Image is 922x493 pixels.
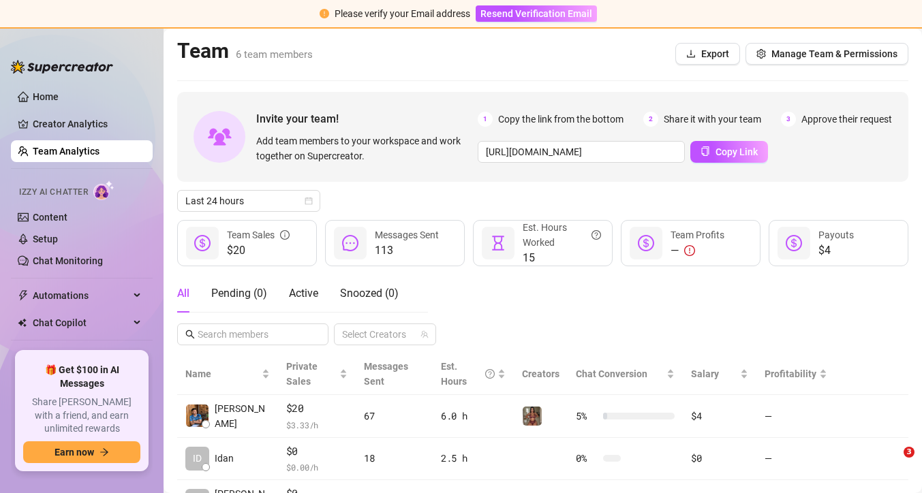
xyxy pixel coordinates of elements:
[185,366,259,381] span: Name
[99,447,109,457] span: arrow-right
[364,361,408,387] span: Messages Sent
[576,368,647,379] span: Chat Conversion
[876,447,908,479] iframe: Intercom live chat
[691,451,748,466] div: $0
[215,451,234,466] span: Idan
[93,180,114,200] img: AI Chatter
[286,400,348,417] span: $20
[33,312,129,334] span: Chat Copilot
[771,48,897,59] span: Manage Team & Permissions
[23,441,140,463] button: Earn nowarrow-right
[33,234,58,244] a: Setup
[55,447,94,458] span: Earn now
[186,404,209,427] img: Chester Tagayun…
[441,359,495,389] div: Est. Hours
[211,285,267,302] div: Pending ( 0 )
[18,318,27,328] img: Chat Copilot
[818,242,854,259] span: $4
[480,8,592,19] span: Resend Verification Email
[194,235,211,251] span: dollar-circle
[305,197,313,205] span: calendar
[342,235,358,251] span: message
[286,418,348,432] span: $ 3.33 /h
[523,220,601,250] div: Est. Hours Worked
[289,287,318,300] span: Active
[701,48,729,59] span: Export
[11,60,113,74] img: logo-BBDzfeDw.svg
[638,235,654,251] span: dollar-circle
[364,451,425,466] div: 18
[185,191,312,211] span: Last 24 hours
[33,113,142,135] a: Creator Analytics
[716,146,758,157] span: Copy Link
[198,327,309,342] input: Search members
[375,229,439,240] span: Messages Sent
[490,235,506,251] span: hourglass
[675,43,740,65] button: Export
[801,112,892,127] span: Approve their request
[340,287,399,300] span: Snoozed ( 0 )
[756,395,835,438] td: —
[485,359,495,389] span: question-circle
[523,250,601,266] span: 15
[335,6,470,21] div: Please verify your Email address
[19,186,88,199] span: Izzy AI Chatter
[664,112,761,127] span: Share it with your team
[691,368,719,379] span: Salary
[227,227,290,242] div: Team Sales
[690,141,768,163] button: Copy Link
[33,212,67,223] a: Content
[498,112,624,127] span: Copy the link from the bottom
[523,407,542,426] img: Greek
[364,409,425,424] div: 67
[765,368,816,379] span: Profitability
[691,409,748,424] div: $4
[185,330,195,339] span: search
[576,451,598,466] span: 0 %
[177,285,189,302] div: All
[746,43,908,65] button: Manage Team & Permissions
[256,110,478,127] span: Invite your team!
[280,227,290,242] span: info-circle
[33,91,59,102] a: Home
[286,443,348,460] span: $0
[576,409,598,424] span: 5 %
[441,451,506,466] div: 2.5 h
[236,48,313,61] span: 6 team members
[671,229,724,240] span: Team Profits
[33,285,129,306] span: Automations
[701,146,710,156] span: copy
[420,330,429,338] span: team
[33,255,103,266] a: Chat Monitoring
[193,451,202,466] span: ID
[23,396,140,436] span: Share [PERSON_NAME] with a friend, and earn unlimited rewards
[227,242,290,259] span: $20
[441,409,506,424] div: 6.0 h
[818,229,854,240] span: Payouts
[756,438,835,481] td: —
[478,112,493,127] span: 1
[177,38,313,64] h2: Team
[671,242,724,259] div: —
[514,353,568,395] th: Creators
[215,401,270,431] span: [PERSON_NAME]
[684,245,695,256] span: exclamation-circle
[320,9,329,18] span: exclamation-circle
[786,235,802,251] span: dollar-circle
[686,49,696,59] span: download
[286,460,348,474] span: $ 0.00 /h
[23,364,140,390] span: 🎁 Get $100 in AI Messages
[18,290,29,301] span: thunderbolt
[476,5,597,22] button: Resend Verification Email
[591,220,601,250] span: question-circle
[256,133,472,163] span: Add team members to your workspace and work together on Supercreator.
[781,112,796,127] span: 3
[286,361,318,387] span: Private Sales
[756,49,766,59] span: setting
[375,242,439,259] span: 113
[177,353,278,395] th: Name
[33,146,99,157] a: Team Analytics
[904,447,915,458] span: 3
[643,112,658,127] span: 2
